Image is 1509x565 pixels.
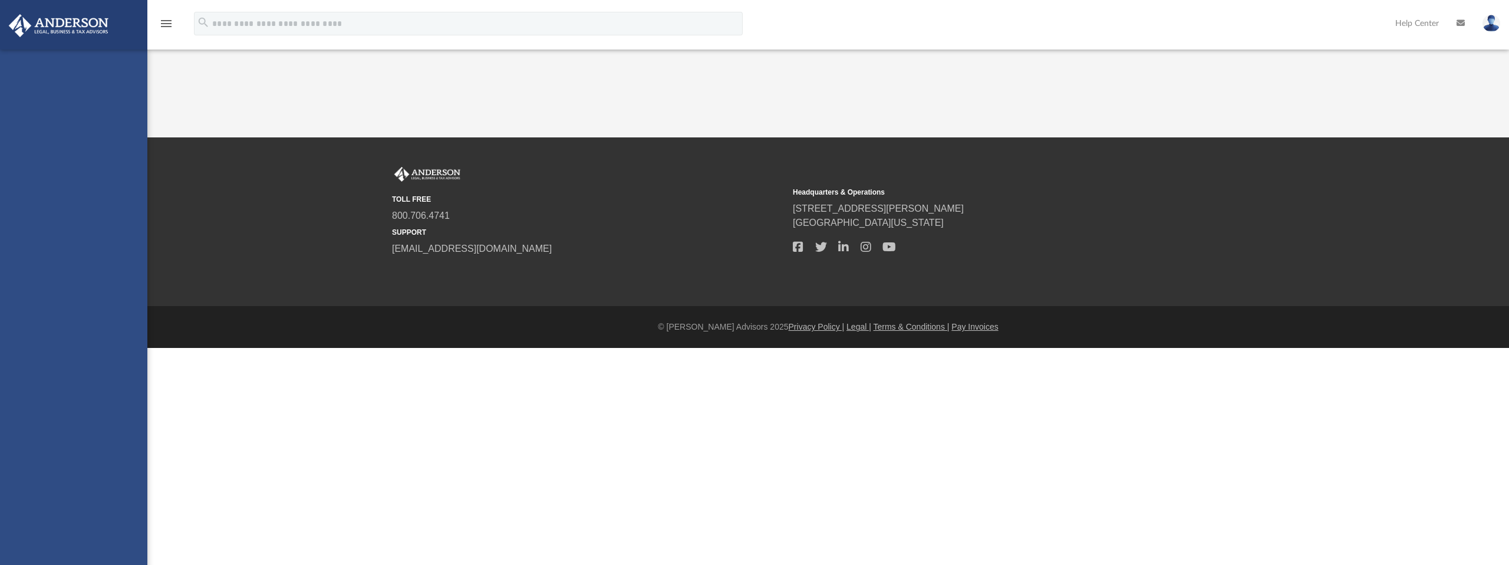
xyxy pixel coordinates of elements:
[392,227,785,238] small: SUPPORT
[197,16,210,29] i: search
[159,22,173,31] a: menu
[5,14,112,37] img: Anderson Advisors Platinum Portal
[951,322,998,331] a: Pay Invoices
[793,203,964,213] a: [STREET_ADDRESS][PERSON_NAME]
[793,187,1185,198] small: Headquarters & Operations
[874,322,950,331] a: Terms & Conditions |
[392,244,552,254] a: [EMAIL_ADDRESS][DOMAIN_NAME]
[789,322,845,331] a: Privacy Policy |
[1482,15,1500,32] img: User Pic
[147,321,1509,333] div: © [PERSON_NAME] Advisors 2025
[793,218,944,228] a: [GEOGRAPHIC_DATA][US_STATE]
[846,322,871,331] a: Legal |
[159,17,173,31] i: menu
[392,167,463,182] img: Anderson Advisors Platinum Portal
[392,194,785,205] small: TOLL FREE
[392,211,450,221] a: 800.706.4741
